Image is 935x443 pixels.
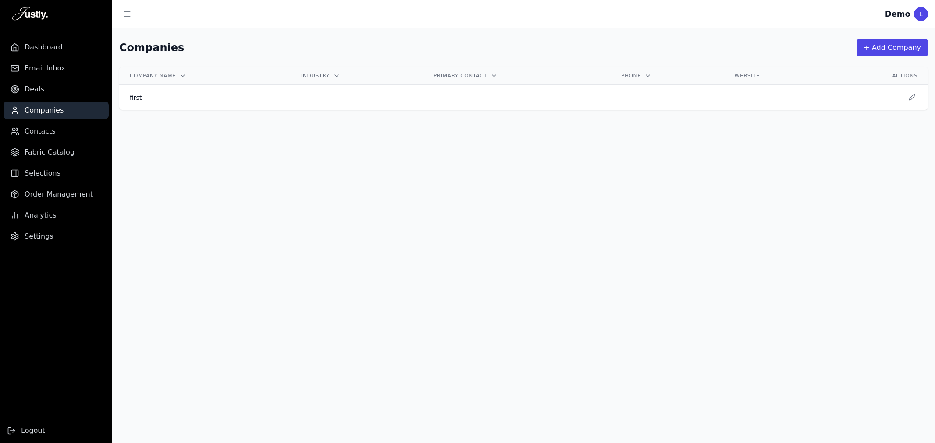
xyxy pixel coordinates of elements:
a: Order Management [4,186,109,203]
th: Actions [826,67,928,85]
button: Logout [7,425,45,436]
a: Companies [4,102,109,119]
span: Settings [25,231,53,242]
div: Company Name [130,72,280,79]
a: Selections [4,165,109,182]
th: Website [724,67,826,85]
img: Justly Logo [12,7,48,21]
a: Settings [4,228,109,245]
span: Fabric Catalog [25,147,75,158]
a: Email Inbox [4,60,109,77]
a: Contacts [4,123,109,140]
span: Companies [25,105,64,116]
a: Deals [4,81,109,98]
a: Fabric Catalog [4,144,109,161]
div: L [914,7,928,21]
div: Demo [885,8,910,20]
a: Analytics [4,207,109,224]
button: + Add Company [857,39,928,56]
span: Dashboard [25,42,63,53]
button: Edit Company [907,92,917,102]
span: Selections [25,168,60,179]
button: Toggle sidebar [119,6,135,22]
span: Logout [21,425,45,436]
span: Contacts [25,126,56,137]
span: Analytics [25,210,57,221]
h1: Companies [119,41,184,55]
span: Deals [25,84,44,95]
span: Email Inbox [25,63,65,74]
span: Order Management [25,189,93,200]
div: Phone [621,72,713,79]
div: Primary Contact [434,72,600,79]
div: Industry [301,72,412,79]
div: first [130,93,280,102]
a: Dashboard [4,39,109,56]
